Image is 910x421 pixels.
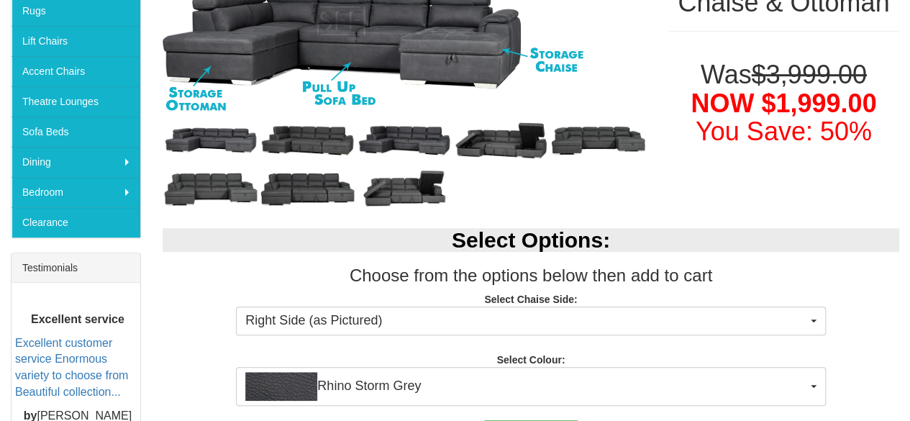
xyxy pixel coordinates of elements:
img: Rhino Storm Grey [245,372,317,401]
b: Excellent service [31,312,124,325]
a: Bedroom [12,177,140,207]
span: NOW $1,999.00 [691,89,876,118]
b: by [24,409,37,421]
strong: Select Colour: [496,354,565,366]
h3: Choose from the options below then add to cart [163,266,899,285]
div: Testimonials [12,253,140,283]
button: Rhino Storm GreyRhino Storm Grey [236,367,825,406]
del: $3,999.00 [752,60,867,89]
a: Theatre Lounges [12,86,140,117]
a: Clearance [12,207,140,237]
a: Lift Chairs [12,26,140,56]
a: Sofa Beds [12,117,140,147]
h1: Was [668,60,899,146]
button: Right Side (as Pictured) [236,307,825,335]
span: Rhino Storm Grey [245,372,806,401]
a: Excellent customer service Enormous variety to choose from Beautiful collection... [15,336,128,398]
a: Accent Chairs [12,56,140,86]
font: You Save: 50% [696,117,872,146]
span: Right Side (as Pictured) [245,312,806,330]
b: Select Options: [452,228,610,252]
a: Dining [12,147,140,177]
strong: Select Chaise Side: [484,294,577,305]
